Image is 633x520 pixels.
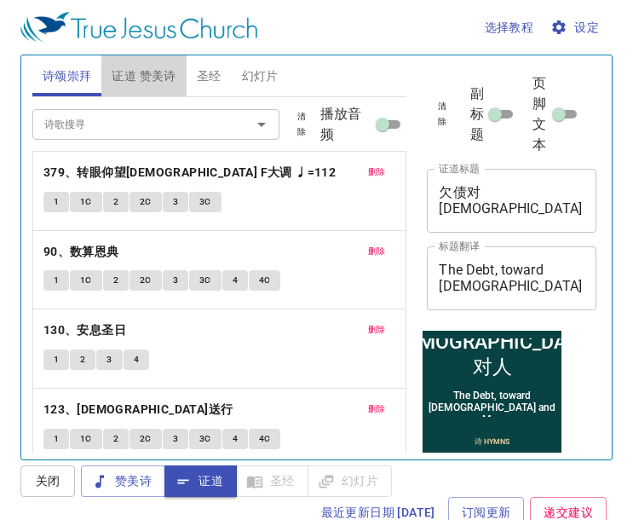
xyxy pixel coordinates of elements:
span: 3C [199,194,211,210]
span: 1 [54,431,59,447]
button: 4 [222,429,248,449]
button: 删除 [358,320,396,340]
button: 删除 [358,162,396,182]
div: The Debt, toward [DEMOGRAPHIC_DATA] and Men [6,61,139,97]
button: 设定 [547,12,606,43]
b: 130、安息圣日 [43,320,126,341]
button: 1 [43,192,69,212]
b: 379、转眼仰望[DEMOGRAPHIC_DATA] F大调 ♩=112 [43,162,336,183]
button: 2C [129,192,162,212]
button: 赞美诗 [81,465,165,497]
button: 379、转眼仰望[DEMOGRAPHIC_DATA] F大调 ♩=112 [43,162,339,183]
span: 证道 赞美诗 [112,66,176,87]
span: 删除 [368,165,386,180]
button: 2C [129,270,162,291]
span: 2 [113,194,118,210]
span: 3 [173,194,178,210]
span: 2 [80,352,85,367]
span: 诗颂崇拜 [43,66,92,87]
button: 123、[DEMOGRAPHIC_DATA]送行 [43,399,236,420]
span: 2C [140,273,152,288]
span: 1 [54,273,59,288]
span: 4 [233,431,238,447]
button: 2C [129,429,162,449]
span: 设定 [554,17,599,38]
button: 3 [163,192,188,212]
button: 清除 [427,96,457,132]
button: 1C [70,192,102,212]
button: 清除 [283,107,320,142]
button: 选择教程 [478,12,541,43]
span: 关闭 [34,471,61,492]
span: 删除 [368,244,386,259]
button: 2 [103,192,129,212]
span: 3 [173,431,178,447]
button: 4C [249,270,281,291]
button: 3 [163,429,188,449]
img: True Jesus Church [20,12,257,43]
span: 副标题 [470,84,484,145]
textarea: The Debt, toward [DEMOGRAPHIC_DATA] and Men [439,262,584,294]
button: 90、数算恩典 [43,241,122,263]
span: 2 [113,431,118,447]
span: 2C [140,431,152,447]
textarea: 欠债对[DEMOGRAPHIC_DATA]对人 [439,184,584,217]
span: 4C [259,273,271,288]
span: 证道 [178,471,223,492]
span: 删除 [368,402,386,417]
span: 播放音频 [320,104,372,145]
li: 322 [44,123,70,139]
button: 删除 [358,241,396,262]
span: 清除 [437,99,447,130]
span: 圣经 [197,66,222,87]
li: 449 [73,123,96,139]
button: 3C [189,429,222,449]
p: 诗 Hymns [55,109,89,119]
button: 3 [96,350,122,370]
iframe: from-child [420,328,564,484]
button: 2 [103,270,129,291]
span: 页脚文本 [532,73,550,155]
span: 1C [80,194,92,210]
span: 清除 [293,109,310,140]
button: 3 [163,270,188,291]
span: 2 [113,273,118,288]
button: 3C [189,192,222,212]
button: 2 [70,350,95,370]
button: 4 [222,270,248,291]
span: 3 [106,352,112,367]
span: 3 [173,273,178,288]
button: 删除 [358,399,396,419]
span: 1C [80,273,92,288]
button: 1 [43,270,69,291]
button: 1C [70,270,102,291]
b: 90、数算恩典 [43,241,119,263]
span: 幻灯片 [242,66,279,87]
button: 1 [43,350,69,370]
button: 4 [124,350,149,370]
span: 赞美诗 [95,471,152,492]
button: 130、安息圣日 [43,320,129,341]
button: 证道 [164,465,237,497]
button: 1 [43,429,69,449]
span: 4C [259,431,271,447]
span: 选择教程 [485,17,534,38]
span: 4 [134,352,139,367]
button: 1C [70,429,102,449]
span: 4 [233,273,238,288]
button: 4C [249,429,281,449]
b: 123、[DEMOGRAPHIC_DATA]送行 [43,399,233,420]
span: 3C [199,273,211,288]
span: 1 [54,194,59,210]
span: 1C [80,431,92,447]
button: 2 [103,429,129,449]
span: 2C [140,194,152,210]
button: Open [250,113,273,136]
button: 关闭 [20,465,75,497]
span: 3C [199,431,211,447]
span: 删除 [368,322,386,338]
button: 3C [189,270,222,291]
span: 1 [54,352,59,367]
